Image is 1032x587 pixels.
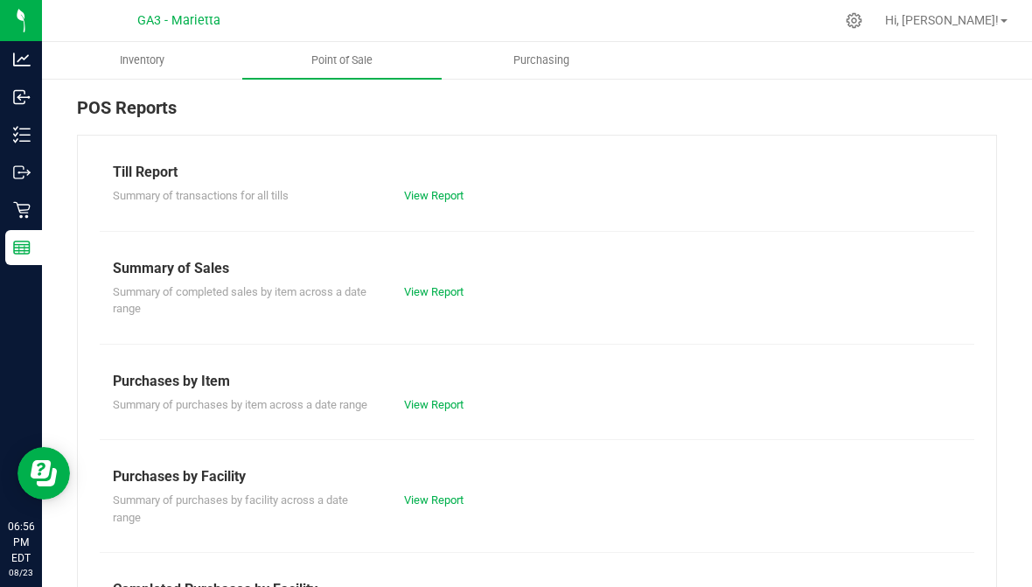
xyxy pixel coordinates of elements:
inline-svg: Analytics [13,51,31,68]
a: View Report [404,493,464,507]
a: View Report [404,189,464,202]
inline-svg: Outbound [13,164,31,181]
div: Summary of Sales [113,258,961,279]
iframe: Resource center [17,447,70,500]
inline-svg: Retail [13,201,31,219]
span: Hi, [PERSON_NAME]! [885,13,999,27]
a: View Report [404,398,464,411]
a: Purchasing [442,42,642,79]
a: Inventory [42,42,242,79]
div: Purchases by Facility [113,466,961,487]
span: Summary of purchases by item across a date range [113,398,367,411]
span: Summary of completed sales by item across a date range [113,285,366,316]
a: View Report [404,285,464,298]
span: Purchasing [490,52,593,68]
div: Purchases by Item [113,371,961,392]
span: GA3 - Marietta [137,13,220,28]
div: POS Reports [77,94,997,135]
div: Manage settings [843,12,865,29]
p: 08/23 [8,566,34,579]
div: Till Report [113,162,961,183]
span: Summary of purchases by facility across a date range [113,493,348,524]
p: 06:56 PM EDT [8,519,34,566]
span: Summary of transactions for all tills [113,189,289,202]
inline-svg: Reports [13,239,31,256]
span: Point of Sale [288,52,396,68]
span: Inventory [96,52,188,68]
inline-svg: Inbound [13,88,31,106]
a: Point of Sale [242,42,443,79]
inline-svg: Inventory [13,126,31,143]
